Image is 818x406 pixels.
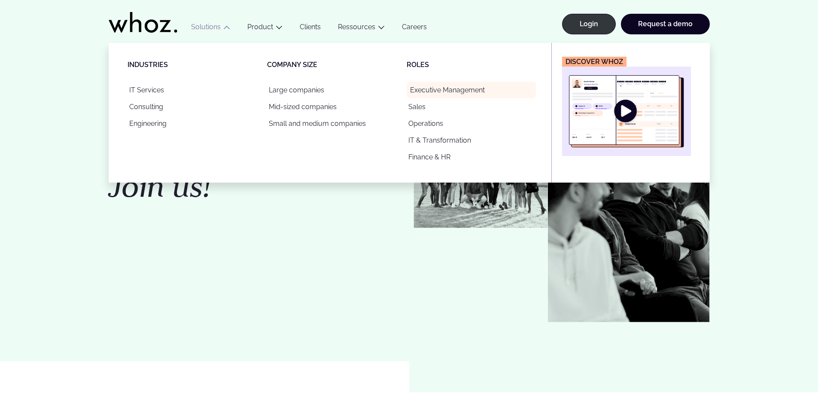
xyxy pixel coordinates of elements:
button: Solutions [182,23,239,34]
a: Finance & HR [407,149,536,165]
a: Large companies [267,82,396,98]
a: Request a demo [621,14,710,34]
a: Sales [407,98,536,115]
a: Small and medium companies [267,115,396,132]
a: Product [247,23,273,31]
a: Operations [407,115,536,132]
a: Mid-sized companies [267,98,396,115]
a: Clients [291,23,329,34]
button: Ressources [329,23,393,34]
iframe: Chatbot [761,349,806,394]
a: Login [562,14,616,34]
p: Company size [267,60,407,70]
a: Executive Management [407,82,536,98]
a: Consulting [128,98,257,115]
p: Industries [128,60,267,70]
a: Engineering [128,115,257,132]
a: Discover Whoz [562,57,691,156]
a: IT & Transformation [407,132,536,149]
button: Product [239,23,291,34]
em: Join us! [109,168,211,205]
figcaption: Discover Whoz [562,57,626,67]
h1: Ready to take your career to new heights? [109,121,405,201]
a: Careers [393,23,435,34]
img: Whozzies-Team-Revenue [414,113,548,228]
a: Ressources [338,23,375,31]
a: IT Services [128,82,257,98]
p: Roles [407,60,546,70]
